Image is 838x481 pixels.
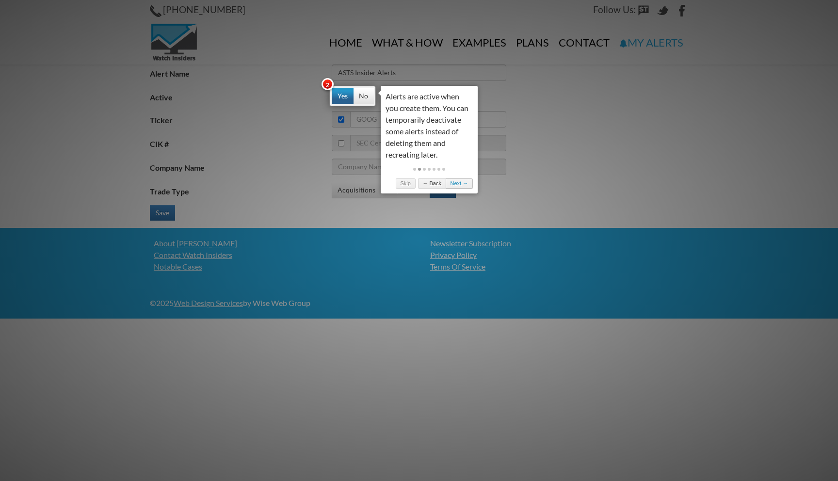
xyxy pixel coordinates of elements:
[396,178,416,189] a: Skip
[446,178,473,189] a: Next →
[322,78,334,90] span: 2
[386,91,473,160] div: Alerts are active when you create them. You can temporarily deactivate some alerts instead of del...
[418,178,446,189] a: ← Back
[332,88,354,104] button: Yes
[353,88,374,104] button: No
